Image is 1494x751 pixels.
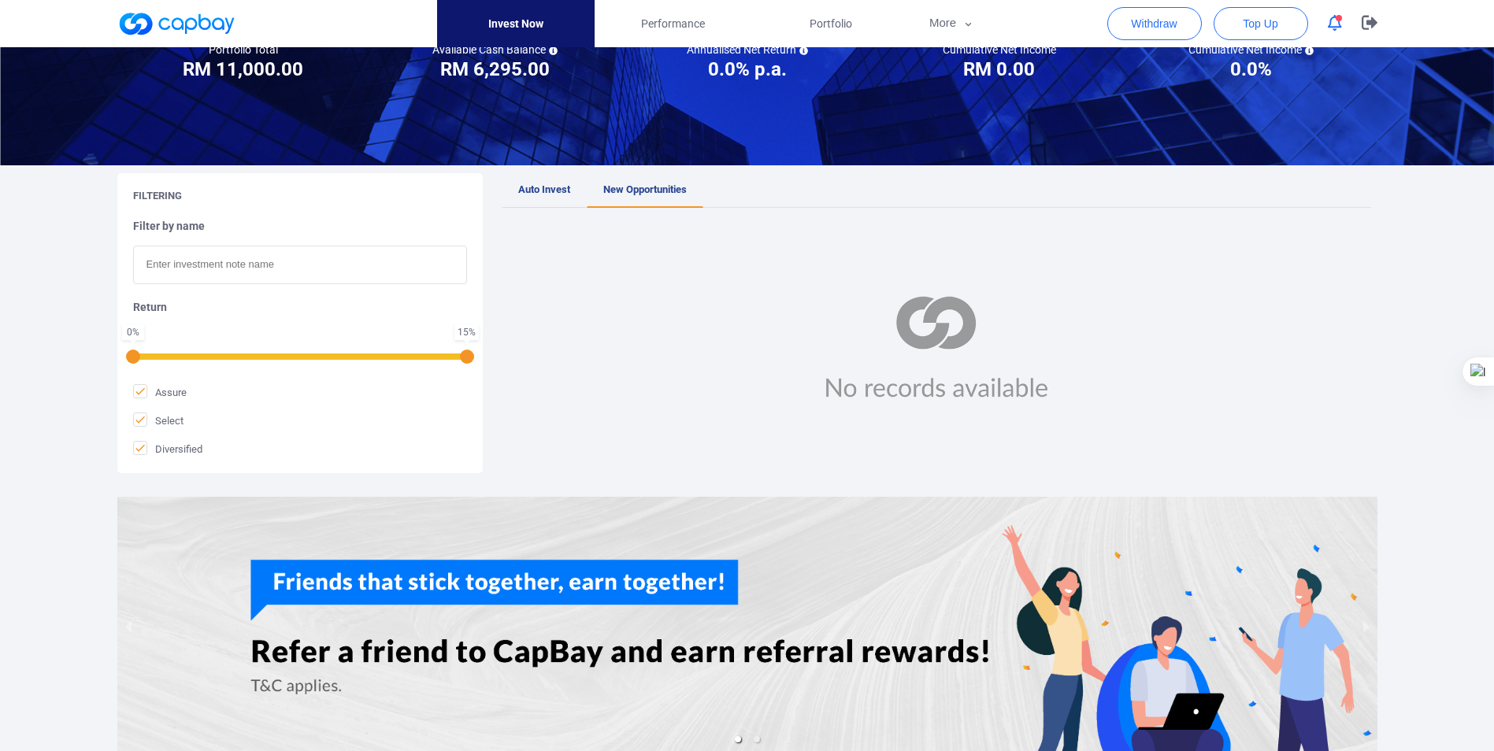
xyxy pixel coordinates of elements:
h5: Return [133,300,467,314]
h5: Available Cash Balance [432,43,558,57]
h5: Annualised Net Return [687,43,808,57]
h3: 0.0% [1230,57,1272,82]
div: 15 % [458,327,476,337]
input: Enter investment note name [133,246,467,284]
img: noRecord [806,296,1066,400]
h5: Cumulative Net Income [943,43,1056,57]
span: Select [133,412,184,428]
span: Performance [641,15,705,32]
button: Top Up [1214,7,1308,40]
span: Assure [133,384,187,400]
h3: RM 0.00 [963,57,1035,82]
span: Diversified [133,441,202,457]
h3: 0.0% p.a. [708,57,787,82]
h5: Cumulative Net Income [1188,43,1314,57]
h5: Portfolio Total [209,43,278,57]
div: 0 % [125,327,141,337]
span: Portfolio [810,15,852,32]
li: slide item 1 [735,736,741,742]
h5: Filter by name [133,219,467,233]
li: slide item 2 [754,736,760,742]
span: Top Up [1243,16,1277,31]
button: Withdraw [1107,7,1202,40]
span: Auto Invest [518,183,570,195]
span: New Opportunities [603,183,687,195]
h3: RM 11,000.00 [183,57,303,82]
h3: RM 6,295.00 [440,57,550,82]
h5: Filtering [133,189,182,203]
